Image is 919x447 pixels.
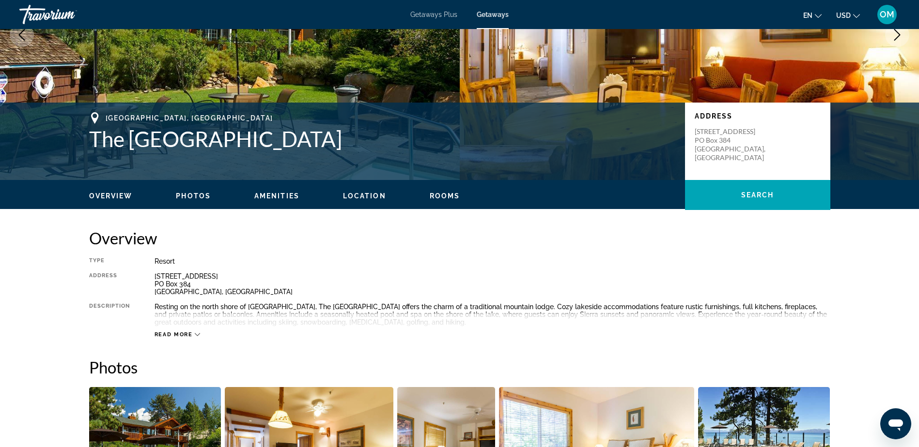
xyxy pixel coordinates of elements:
[477,11,509,18] a: Getaways
[176,192,211,200] button: Photos
[155,303,830,326] div: Resting on the north shore of [GEOGRAPHIC_DATA], The [GEOGRAPHIC_DATA] offers the charm of a trad...
[89,257,130,265] div: Type
[155,257,830,265] div: Resort
[803,8,822,22] button: Change language
[89,228,830,248] h2: Overview
[89,272,130,296] div: Address
[89,303,130,326] div: Description
[880,10,894,19] span: OM
[430,192,460,200] button: Rooms
[410,11,457,18] a: Getaways Plus
[695,127,772,162] p: [STREET_ADDRESS] PO Box 384 [GEOGRAPHIC_DATA], [GEOGRAPHIC_DATA]
[155,331,193,338] span: Read more
[874,4,900,25] button: User Menu
[343,192,386,200] button: Location
[89,192,133,200] button: Overview
[89,126,675,151] h1: The [GEOGRAPHIC_DATA]
[685,180,830,210] button: Search
[10,23,34,47] button: Previous image
[836,8,860,22] button: Change currency
[19,2,116,27] a: Travorium
[885,23,909,47] button: Next image
[89,358,830,377] h2: Photos
[803,12,812,19] span: en
[155,272,830,296] div: [STREET_ADDRESS] PO Box 384 [GEOGRAPHIC_DATA], [GEOGRAPHIC_DATA]
[880,408,911,439] iframe: Button to launch messaging window
[155,331,201,338] button: Read more
[836,12,851,19] span: USD
[741,191,774,199] span: Search
[106,114,273,122] span: [GEOGRAPHIC_DATA], [GEOGRAPHIC_DATA]
[695,112,821,120] p: Address
[254,192,299,200] button: Amenities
